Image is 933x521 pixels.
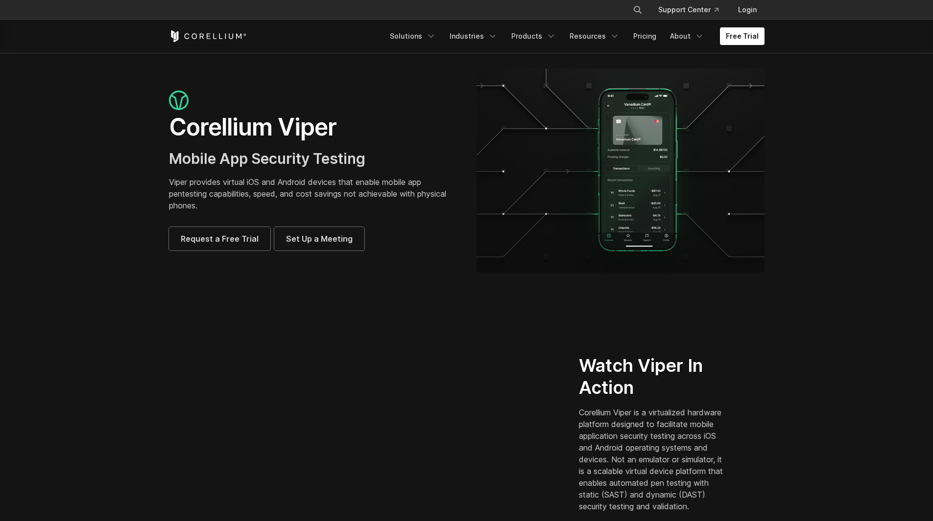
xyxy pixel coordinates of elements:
[169,91,189,111] img: viper_icon_large
[477,68,765,272] img: viper_hero
[169,113,457,142] h1: Corellium Viper
[274,227,364,250] a: Set Up a Meeting
[720,27,765,45] a: Free Trial
[629,1,646,19] button: Search
[444,27,503,45] a: Industries
[169,227,270,250] a: Request a Free Trial
[169,30,247,42] a: Corellium Home
[650,1,726,19] a: Support Center
[181,233,259,245] span: Request a Free Trial
[564,27,625,45] a: Resources
[384,27,442,45] a: Solutions
[286,233,353,245] span: Set Up a Meeting
[579,407,727,512] p: Corellium Viper is a virtualized hardware platform designed to facilitate mobile application secu...
[169,150,365,167] span: Mobile App Security Testing
[621,1,765,19] div: Navigation Menu
[384,27,765,45] div: Navigation Menu
[627,27,662,45] a: Pricing
[579,355,727,399] h2: Watch Viper In Action
[169,176,457,211] p: Viper provides virtual iOS and Android devices that enable mobile app pentesting capabilities, sp...
[664,27,710,45] a: About
[505,27,562,45] a: Products
[730,1,765,19] a: Login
